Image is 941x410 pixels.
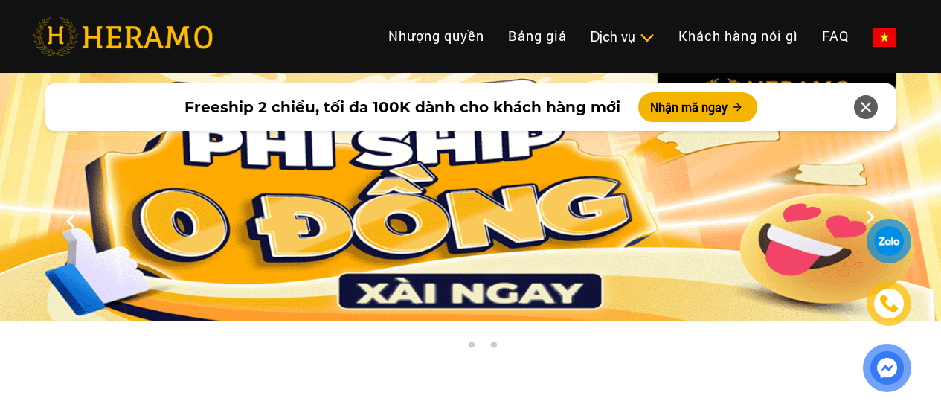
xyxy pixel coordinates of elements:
[376,20,496,52] a: Nhượng quyền
[184,96,620,118] span: Freeship 2 chiều, tối đa 100K dành cho khách hàng mới
[463,341,478,356] button: 2
[667,20,810,52] a: Khách hàng nói gì
[810,20,861,52] a: FAQ
[869,284,909,324] a: phone-icon
[880,295,898,313] img: phone-icon
[873,28,896,47] img: vn-flag.png
[591,27,655,47] div: Dịch vụ
[33,17,213,56] img: heramo-logo.png
[441,341,456,356] button: 1
[639,31,655,45] img: subToggleIcon
[638,92,757,122] button: Nhận mã ngay
[496,20,579,52] a: Bảng giá
[486,341,501,356] button: 3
